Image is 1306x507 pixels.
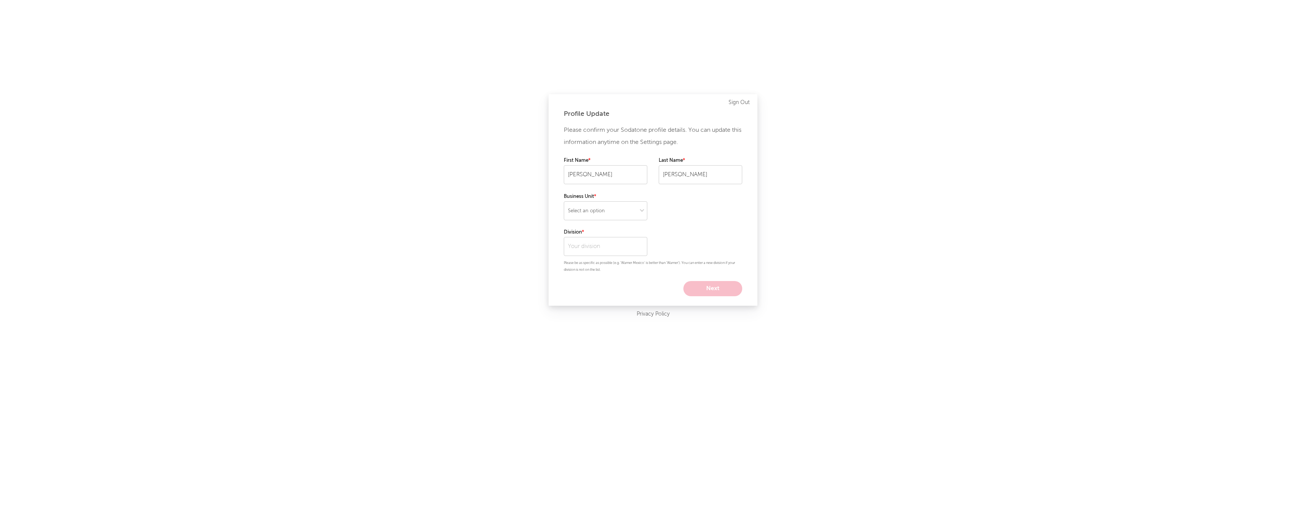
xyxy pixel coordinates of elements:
[729,98,750,107] a: Sign Out
[564,228,647,237] label: Division
[659,165,742,184] input: Your last name
[564,109,742,118] div: Profile Update
[564,165,647,184] input: Your first name
[637,310,670,319] a: Privacy Policy
[564,124,742,148] p: Please confirm your Sodatone profile details. You can update this information anytime on the Sett...
[564,192,647,201] label: Business Unit
[564,156,647,165] label: First Name
[564,260,742,273] p: Please be as specific as possible (e.g. 'Warner Mexico' is better than 'Warner'). You can enter a...
[564,237,647,256] input: Your division
[683,281,742,296] button: Next
[659,156,742,165] label: Last Name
